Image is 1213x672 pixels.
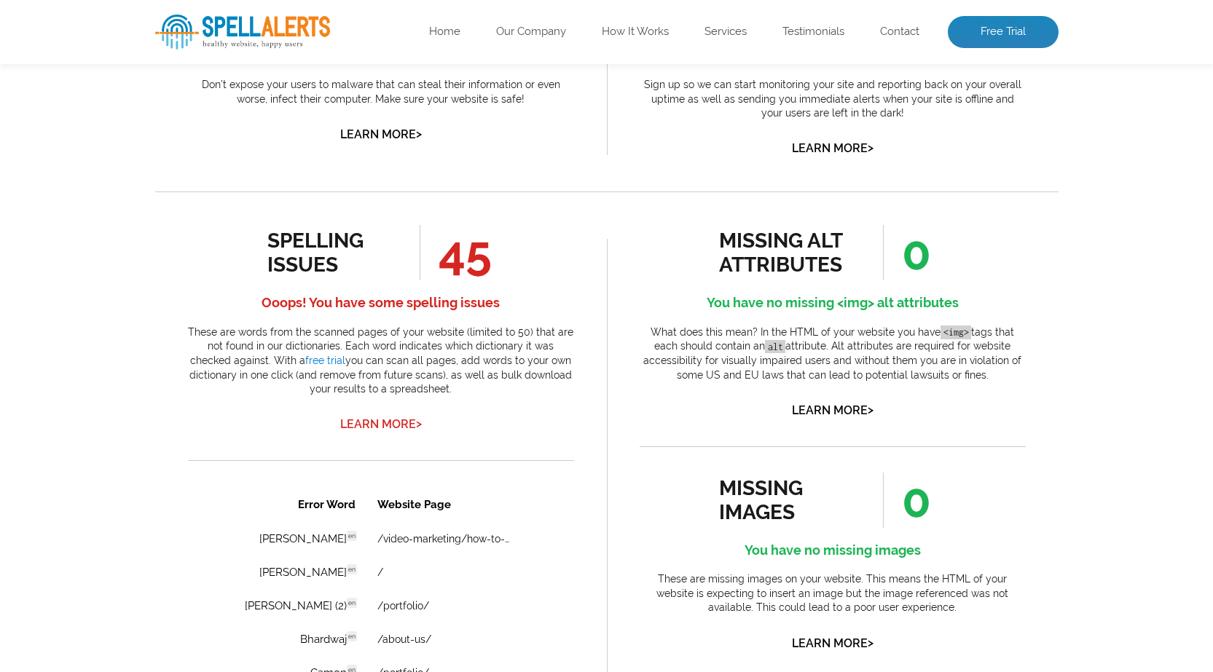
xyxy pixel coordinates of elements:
h4: You have no missing <img> alt attributes [640,291,1026,315]
span: en [159,111,169,122]
a: /portfolio/ [189,214,241,226]
a: /video-marketing/10-types-of-video-content-their-uses-the-ultimate-video-guide-you-need-in-2025/ [189,348,324,360]
td: [PERSON_NAME] [38,271,178,303]
span: > [868,633,874,653]
a: Testimonials [782,25,844,39]
p: These are missing images on your website. This means the HTML of your website is expecting to ins... [640,572,1026,615]
p: These are words from the scanned pages of your website (limited to 50) that are not found in our ... [188,325,574,397]
a: /services/video-advertising/ [189,315,324,326]
td: Bhardwaj [38,137,178,169]
td: Camon [38,170,178,202]
img: SpellAlerts [155,15,330,50]
th: Website Page [179,1,348,35]
a: Services [704,25,747,39]
a: Home [429,25,460,39]
td: [PERSON_NAME] [38,70,178,102]
span: en [159,178,169,189]
span: en [159,145,169,155]
p: Don’t expose your users to malware that can steal their information or even worse, infect their c... [188,78,574,106]
a: Learn More> [792,636,874,650]
span: en [159,312,169,323]
span: > [416,414,422,434]
a: Our Company [496,25,566,39]
h4: You have no missing images [640,539,1026,562]
code: alt [765,340,785,354]
th: Error Word [38,1,178,35]
span: en [159,212,169,222]
p: Sign up so we can start monitoring your site and reporting back on your overall uptime as well as... [640,78,1026,121]
a: 2 [176,406,188,421]
span: 45 [420,225,492,280]
a: Contact [880,25,919,39]
code: <img> [941,325,971,339]
a: Learn More> [340,127,422,141]
td: Dispojekt [38,237,178,269]
span: > [868,400,874,420]
a: Learn More> [340,417,422,431]
span: en [159,245,169,256]
span: 0 [883,225,931,280]
td: [PERSON_NAME] (2) [38,103,178,135]
td: shoppable [38,304,178,336]
a: /portfolio/ [189,114,241,125]
a: / [189,281,195,293]
a: 1 [154,406,167,422]
span: en [159,78,169,88]
a: 4 [218,406,231,421]
h4: Ooops! You have some spelling issues [188,291,574,315]
a: Free Trial [948,16,1059,48]
span: 0 [883,473,931,528]
a: Next [240,406,270,421]
div: missing alt attributes [719,229,851,277]
a: Learn More> [792,403,874,417]
span: en [159,346,169,356]
span: en [159,44,169,55]
div: spelling issues [267,229,399,277]
a: How It Works [602,25,669,39]
td: [PERSON_NAME] [38,36,178,68]
div: missing images [719,476,851,524]
a: /about-us/ [189,147,243,159]
a: / [189,80,195,92]
span: en [159,279,169,289]
a: Learn More> [792,141,874,155]
p: What does this mean? In the HTML of your website you have tags that each should contain an attrib... [640,325,1026,382]
a: /portfolio/ [189,181,241,192]
a: /video-marketing/how-to-build-a-killer-video-production-strategy-that-works/ [189,47,324,58]
a: 3 [197,406,209,421]
span: > [416,124,422,144]
td: walkthroughs [38,338,178,370]
a: free trial [305,355,345,366]
td: Churia [38,204,178,236]
span: > [868,138,874,158]
a: /portfolio/ [189,248,241,259]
